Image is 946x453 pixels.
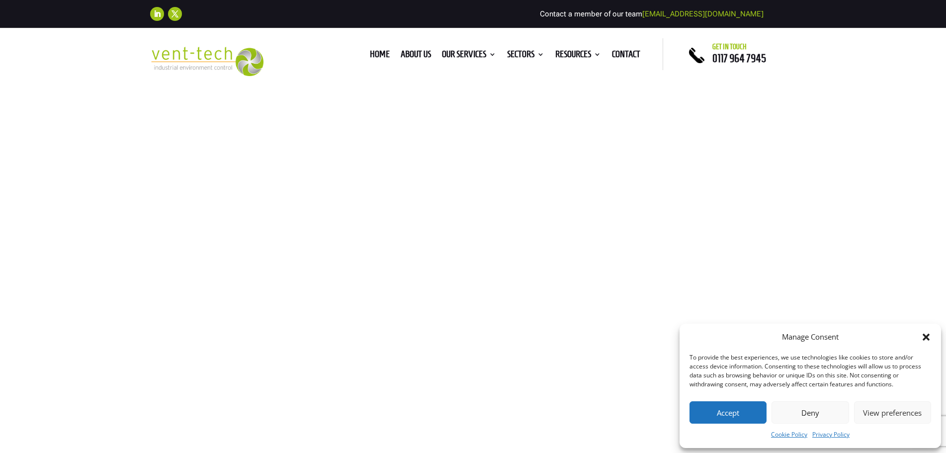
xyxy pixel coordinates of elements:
[782,331,839,343] div: Manage Consent
[712,43,747,51] span: Get in touch
[150,7,164,21] a: Follow on LinkedIn
[812,429,850,441] a: Privacy Policy
[555,51,601,62] a: Resources
[689,401,767,424] button: Accept
[442,51,496,62] a: Our Services
[854,401,931,424] button: View preferences
[712,52,766,64] a: 0117 964 7945
[642,9,764,18] a: [EMAIL_ADDRESS][DOMAIN_NAME]
[150,47,264,76] img: 2023-09-27T08_35_16.549ZVENT-TECH---Clear-background
[772,401,849,424] button: Deny
[370,51,390,62] a: Home
[612,51,640,62] a: Contact
[168,7,182,21] a: Follow on X
[540,9,764,18] span: Contact a member of our team
[771,429,807,441] a: Cookie Policy
[689,353,930,389] div: To provide the best experiences, we use technologies like cookies to store and/or access device i...
[507,51,544,62] a: Sectors
[401,51,431,62] a: About us
[921,332,931,342] div: Close dialog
